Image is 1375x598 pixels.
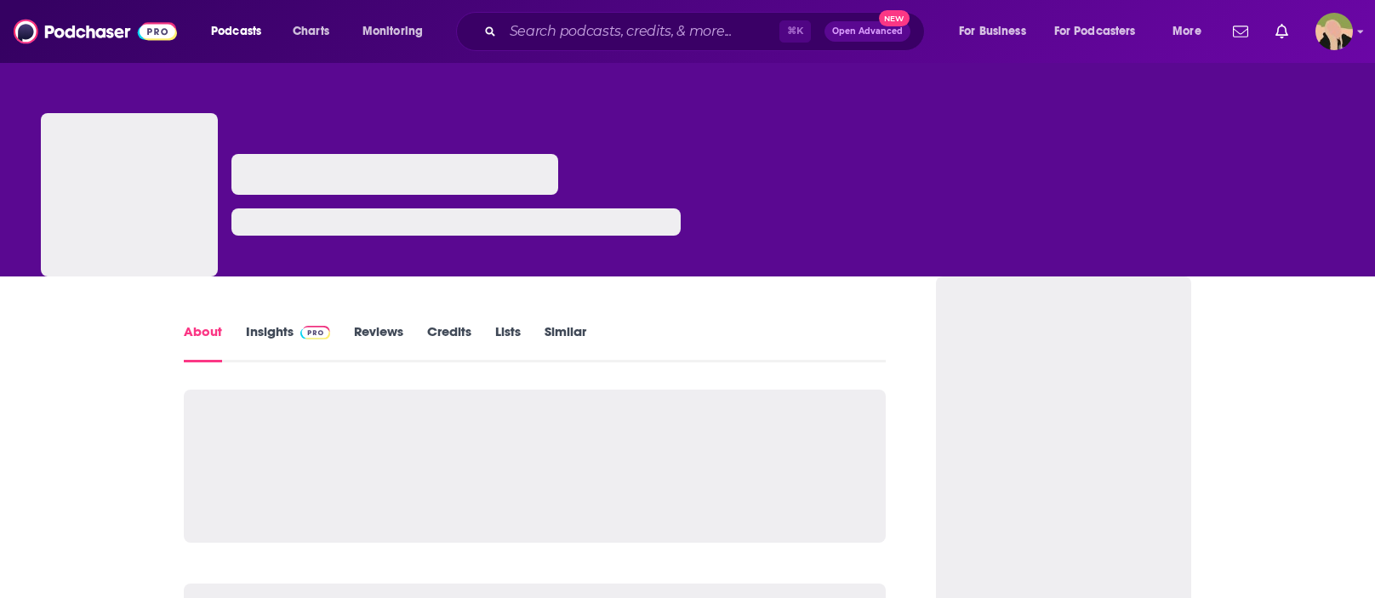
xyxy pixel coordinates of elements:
span: Podcasts [211,20,261,43]
input: Search podcasts, credits, & more... [503,18,779,45]
span: Open Advanced [832,27,903,36]
span: Charts [293,20,329,43]
a: Lists [495,323,521,362]
a: Similar [545,323,586,362]
a: Credits [427,323,471,362]
button: open menu [351,18,445,45]
img: User Profile [1315,13,1353,50]
a: About [184,323,222,362]
span: For Business [959,20,1026,43]
a: Show notifications dropdown [1269,17,1295,46]
div: Search podcasts, credits, & more... [472,12,941,51]
span: ⌘ K [779,20,811,43]
img: Podchaser - Follow, Share and Rate Podcasts [14,15,177,48]
img: Podchaser Pro [300,326,330,339]
a: Reviews [354,323,403,362]
button: open menu [947,18,1047,45]
span: Monitoring [362,20,423,43]
a: InsightsPodchaser Pro [246,323,330,362]
span: Logged in as KatMcMahonn [1315,13,1353,50]
button: Show profile menu [1315,13,1353,50]
span: New [879,10,910,26]
a: Show notifications dropdown [1226,17,1255,46]
button: open menu [1161,18,1223,45]
button: open menu [199,18,283,45]
button: Open AdvancedNew [824,21,910,42]
button: open menu [1043,18,1161,45]
span: For Podcasters [1054,20,1136,43]
a: Charts [282,18,339,45]
span: More [1172,20,1201,43]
